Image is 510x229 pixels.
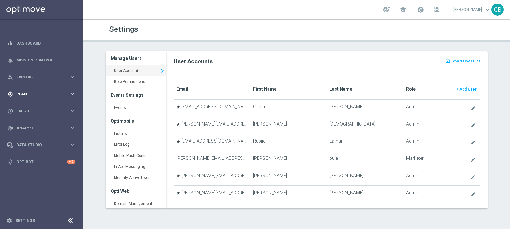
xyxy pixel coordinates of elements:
i: create [471,192,476,197]
i: person_search [7,74,13,80]
a: Mobile Push Config [106,150,166,162]
div: Dashboard [7,35,75,52]
td: [PERSON_NAME] [327,168,403,185]
button: gps_fixed Plan keyboard_arrow_right [7,92,76,97]
span: keyboard_arrow_down [484,6,491,13]
translate: Email [176,86,188,92]
translate: Last Name [329,86,352,92]
translate: First Name [253,86,276,92]
i: keyboard_arrow_right [69,142,75,148]
i: track_changes [7,125,13,131]
td: [PERSON_NAME][EMAIL_ADDRESS][DOMAIN_NAME] [174,185,250,203]
td: [EMAIL_ADDRESS][DOMAIN_NAME] [174,99,250,117]
td: Rubije [251,134,327,151]
a: In-App Messaging [106,161,166,173]
span: Admin [406,138,419,144]
td: [EMAIL_ADDRESS][DOMAIN_NAME] [174,134,250,151]
span: Admin [406,190,419,196]
a: Optibot [16,153,67,170]
button: person_search Explore keyboard_arrow_right [7,75,76,80]
td: [PERSON_NAME] [251,185,327,203]
td: Lamaj [327,134,403,151]
td: [PERSON_NAME] [251,151,327,168]
td: buia [327,151,403,168]
i: keyboard_arrow_right [158,66,166,76]
i: star [176,174,180,178]
i: keyboard_arrow_right [69,125,75,131]
i: star [176,191,180,195]
div: +10 [67,160,75,164]
i: star [176,105,180,109]
span: Admin [406,121,419,127]
td: [PERSON_NAME][EMAIL_ADDRESS][DOMAIN_NAME] [174,151,250,168]
span: Marketer [406,156,424,161]
td: [PERSON_NAME] [327,99,403,117]
td: [DEMOGRAPHIC_DATA] [327,117,403,134]
h3: Optimobile [111,114,161,128]
button: equalizer Dashboard [7,41,76,46]
button: Mission Control [7,58,76,63]
i: lightbulb [7,159,13,165]
span: Add User [459,87,477,92]
span: Explore [16,75,69,79]
i: star [176,140,180,143]
span: + [456,87,458,92]
div: Plan [7,91,69,97]
i: equalizer [7,40,13,46]
i: create [471,157,476,162]
i: play_circle_outline [7,108,13,114]
a: Error Log [106,139,166,151]
i: gps_fixed [7,91,13,97]
span: Admin [406,173,419,178]
td: [PERSON_NAME][EMAIL_ADDRESS][PERSON_NAME][DOMAIN_NAME] [174,168,250,185]
span: Analyze [16,126,69,130]
div: Explore [7,74,69,80]
td: [PERSON_NAME] [327,185,403,203]
div: GB [491,4,504,16]
h2: User Accounts [174,58,480,65]
div: Data Studio [7,142,69,148]
a: Installs [106,128,166,140]
td: [PERSON_NAME][EMAIL_ADDRESS][DOMAIN_NAME] [174,117,250,134]
i: present_to_all [445,58,450,64]
div: Optibot [7,153,75,170]
i: settings [6,218,12,224]
div: Mission Control [7,52,75,69]
i: create [471,123,476,128]
h1: Settings [109,25,292,34]
td: [PERSON_NAME] [251,117,327,134]
i: create [471,175,476,180]
button: lightbulb Optibot +10 [7,159,76,165]
a: Role Permissions [106,76,166,88]
h3: Opti Web [111,184,161,198]
button: track_changes Analyze keyboard_arrow_right [7,126,76,131]
a: Mission Control [16,52,75,69]
i: keyboard_arrow_right [69,91,75,97]
i: star [176,122,180,126]
a: Events [106,102,166,114]
span: Plan [16,92,69,96]
a: Dashboard [16,35,75,52]
span: Data Studio [16,143,69,147]
i: create [471,140,476,145]
span: Export User List [450,57,480,65]
button: play_circle_outline Execute keyboard_arrow_right [7,109,76,114]
div: Execute [7,108,69,114]
span: school [400,6,407,13]
a: User Accounts [106,65,166,77]
h3: Manage Users [111,51,161,65]
a: Monthly Active Users [106,172,166,184]
button: Data Studio keyboard_arrow_right [7,143,76,148]
span: Execute [16,109,69,113]
a: [PERSON_NAME]keyboard_arrow_down [453,5,491,14]
i: create [471,106,476,111]
td: [PERSON_NAME] [251,168,327,185]
i: keyboard_arrow_right [69,74,75,80]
